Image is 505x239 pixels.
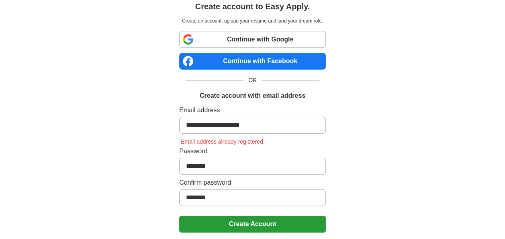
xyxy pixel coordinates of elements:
label: Password [179,146,326,156]
span: OR [243,76,262,84]
p: Create an account, upload your resume and land your dream role. [181,17,324,25]
h1: Create account with email address [200,91,305,101]
span: Email address already registered. [179,138,266,145]
h1: Create account to Easy Apply. [195,0,310,12]
button: Create Account [179,216,326,233]
label: Email address [179,105,326,115]
label: Confirm password [179,178,326,187]
a: Continue with Google [179,31,326,48]
a: Continue with Facebook [179,53,326,70]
